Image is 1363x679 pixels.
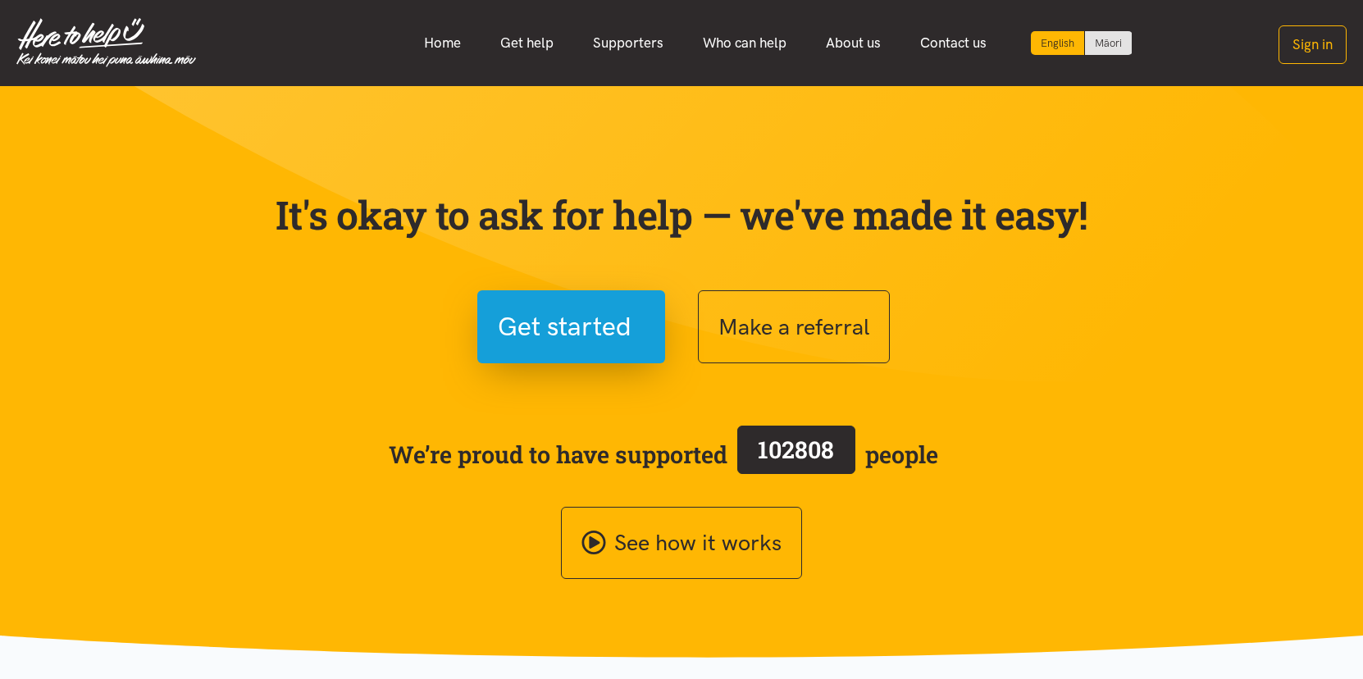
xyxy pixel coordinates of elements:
[1031,31,1133,55] div: Language toggle
[698,290,890,363] button: Make a referral
[561,507,802,580] a: See how it works
[573,25,683,61] a: Supporters
[404,25,481,61] a: Home
[900,25,1006,61] a: Contact us
[498,306,631,348] span: Get started
[1085,31,1132,55] a: Switch to Te Reo Māori
[727,422,865,486] a: 102808
[271,191,1092,239] p: It's okay to ask for help — we've made it easy!
[477,290,665,363] button: Get started
[1279,25,1347,64] button: Sign in
[481,25,573,61] a: Get help
[806,25,900,61] a: About us
[683,25,806,61] a: Who can help
[389,422,938,486] span: We’re proud to have supported people
[758,434,834,465] span: 102808
[16,18,196,67] img: Home
[1031,31,1085,55] div: Current language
